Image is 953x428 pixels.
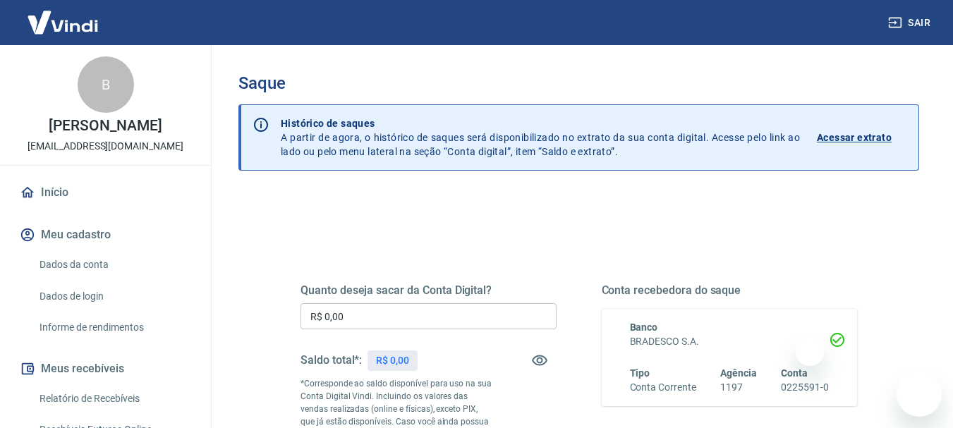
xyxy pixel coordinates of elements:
[885,10,936,36] button: Sair
[34,384,194,413] a: Relatório de Recebíveis
[720,380,757,395] h6: 1197
[301,283,557,298] h5: Quanto deseja sacar da Conta Digital?
[897,372,942,417] iframe: Botão para abrir a janela de mensagens
[817,116,907,159] a: Acessar extrato
[630,367,650,379] span: Tipo
[34,313,194,342] a: Informe de rendimentos
[281,116,800,159] p: A partir de agora, o histórico de saques será disponibilizado no extrato da sua conta digital. Ac...
[781,380,829,395] h6: 0225591-0
[376,353,409,368] p: R$ 0,00
[17,177,194,208] a: Início
[17,1,109,44] img: Vindi
[630,380,696,395] h6: Conta Corrente
[78,56,134,113] div: B
[238,73,919,93] h3: Saque
[817,130,892,145] p: Acessar extrato
[17,219,194,250] button: Meu cadastro
[17,353,194,384] button: Meus recebíveis
[28,139,183,154] p: [EMAIL_ADDRESS][DOMAIN_NAME]
[630,334,830,349] h6: BRADESCO S.A.
[796,338,824,366] iframe: Fechar mensagem
[781,367,808,379] span: Conta
[34,282,194,311] a: Dados de login
[602,283,858,298] h5: Conta recebedora do saque
[49,118,162,133] p: [PERSON_NAME]
[281,116,800,130] p: Histórico de saques
[720,367,757,379] span: Agência
[630,322,658,333] span: Banco
[34,250,194,279] a: Dados da conta
[301,353,362,367] h5: Saldo total*:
